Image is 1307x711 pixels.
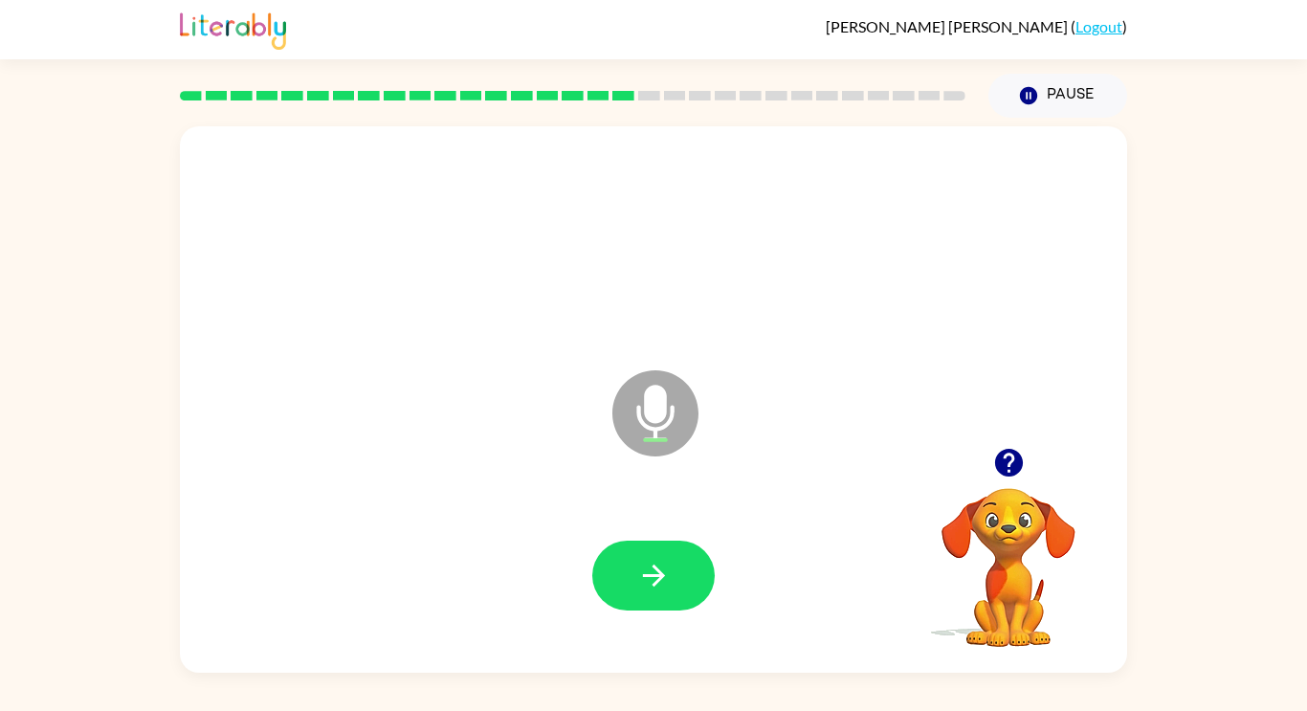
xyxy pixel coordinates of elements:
button: Pause [988,74,1127,118]
a: Logout [1075,17,1122,35]
span: [PERSON_NAME] [PERSON_NAME] [826,17,1071,35]
img: Literably [180,8,286,50]
video: Your browser must support playing .mp4 files to use Literably. Please try using another browser. [913,458,1104,650]
div: ( ) [826,17,1127,35]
